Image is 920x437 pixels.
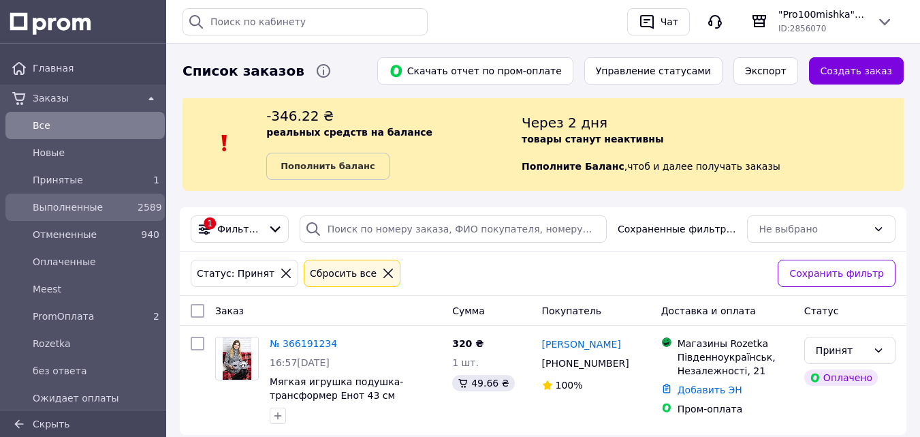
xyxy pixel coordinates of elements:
a: [PERSON_NAME] [542,337,621,351]
span: 2589 [138,202,162,213]
div: Сбросить все [307,266,379,281]
span: Статус [804,305,839,316]
a: Фото товару [215,337,259,380]
span: Оплаченные [33,255,159,269]
a: Мягкая игрушка подушка-трансформер Енот 43 см [PERSON_NAME] енот игрушка Мягкая подушка-трансформер [270,376,425,428]
span: Выполненные [33,200,132,214]
span: Ожидает оплаты [33,391,159,405]
span: Сохраненные фильтры: [618,222,737,236]
div: 49.66 ₴ [452,375,514,391]
input: Поиск по номеру заказа, ФИО покупателя, номеру телефона, Email, номеру накладной [300,215,607,243]
button: Скачать отчет по пром-оплате [377,57,573,85]
div: [PHONE_NUMBER] [539,354,632,373]
span: 2 [153,311,159,322]
span: Новые [33,146,159,160]
span: Главная [33,61,159,75]
a: Пополнить баланс [266,153,389,180]
span: "Pro100mishka": Мягкие игрушки для любых событий! [778,7,866,21]
button: Управление статусами [584,57,723,85]
div: Південноукраїнськ, Незалежності, 21 [678,350,793,378]
span: Сохранить фильтр [789,266,884,281]
span: Meest [33,282,159,296]
span: Список заказов [183,61,304,81]
span: 100% [556,380,583,391]
span: Покупатель [542,305,602,316]
button: Чат [627,8,690,35]
span: Все [33,119,159,132]
span: 1 [153,175,159,185]
div: Не выбрано [759,222,868,237]
div: Магазины Rozetka [678,337,793,350]
div: , чтоб и далее получать заказы [522,106,904,180]
div: Принят [816,343,868,358]
span: -346.22 ₴ [266,108,334,124]
span: 940 [141,229,159,240]
div: Пром-оплата [678,402,793,416]
span: Через 2 дня [522,115,607,131]
span: PromОплата [33,310,132,323]
span: Скрыть [33,419,70,430]
span: Доставка и оплата [661,305,756,316]
button: Экспорт [733,57,798,85]
span: Фильтры [217,222,262,236]
b: товары станут неактивны [522,134,663,145]
button: Сохранить фильтр [778,260,895,287]
span: Заказ [215,305,244,316]
img: Фото товару [223,337,251,380]
input: Поиск по кабинету [183,8,428,35]
span: без ответа [33,364,159,378]
div: Статус: Принят [194,266,277,281]
span: Rozetka [33,337,159,350]
a: № 366191234 [270,338,337,349]
span: Сумма [452,305,485,316]
span: 320 ₴ [452,338,483,349]
span: Заказы [33,91,138,105]
span: 16:57[DATE] [270,357,330,368]
b: Пополните Баланс [522,161,624,172]
div: Чат [658,12,681,32]
span: Отмененные [33,228,132,241]
span: ID: 2856070 [778,24,826,33]
a: Добавить ЭН [678,385,742,395]
div: Оплачено [804,370,878,386]
span: Принятые [33,173,132,187]
b: Пополнить баланс [281,161,375,171]
b: реальных средств на балансе [266,127,432,138]
img: :exclamation: [215,133,235,153]
span: 1 шт. [452,357,479,368]
a: Создать заказ [809,57,904,85]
